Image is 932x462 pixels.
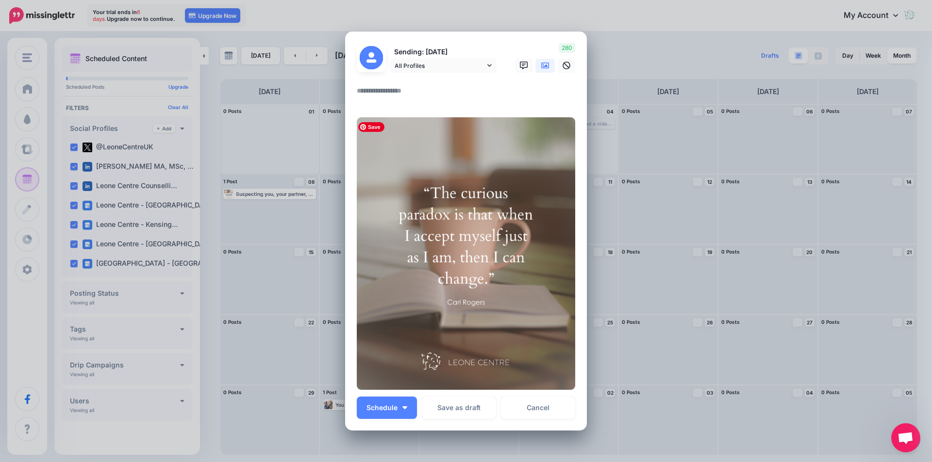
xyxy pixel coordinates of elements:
[501,397,575,419] a: Cancel
[360,46,383,69] img: user_default_image.png
[422,397,496,419] button: Save as draft
[358,122,384,132] span: Save
[390,47,497,58] p: Sending: [DATE]
[395,61,485,71] span: All Profiles
[357,397,417,419] button: Schedule
[357,117,575,390] img: QG64MKM1FR8UQK2UWBI9MDZHXNN8BOXU.png
[402,406,407,409] img: arrow-down-white.png
[559,43,575,53] span: 280
[366,404,398,411] span: Schedule
[390,59,497,73] a: All Profiles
